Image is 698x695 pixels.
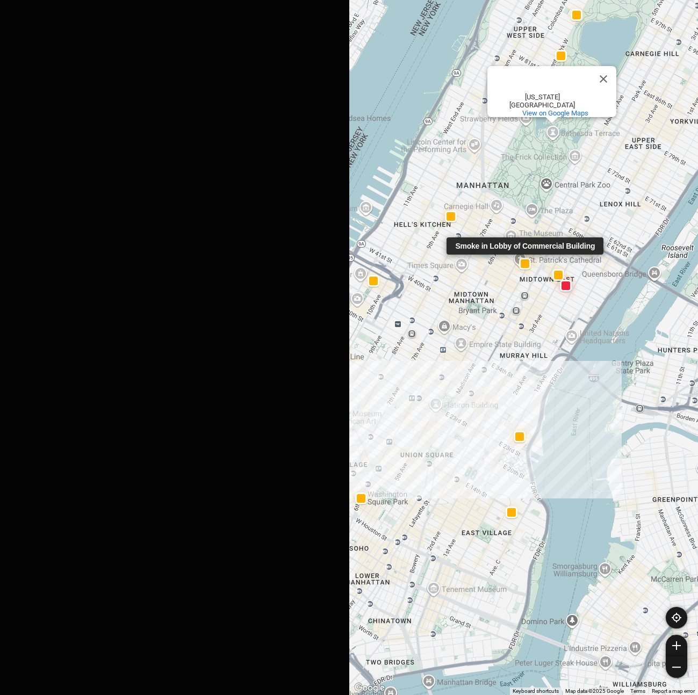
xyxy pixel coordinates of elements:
button: Smoke in Lobby of Commercial Building [520,258,531,270]
img: Google [352,681,387,695]
button: Keyboard shortcuts [513,687,559,695]
img: zoom-in [672,641,681,650]
div: Bethesda Terrace [487,66,616,117]
div: [US_STATE][GEOGRAPHIC_DATA] [494,93,591,109]
button: recenter [666,607,687,628]
button: Close [591,66,616,92]
img: recenter [672,613,681,622]
button: zoom-out [666,656,687,678]
a: Terms (opens in new tab) [630,688,645,694]
a: View on Google Maps [522,109,588,117]
a: Open this area in Google Maps (opens a new window) [352,681,387,695]
img: zoom-out [672,663,681,671]
span: Map data ©2025 Google [565,688,624,694]
div: Smoke in Lobby of Commercial Building [447,237,604,255]
div: Bethesda Terrace [494,75,591,83]
button: zoom-in [666,635,687,656]
a: Report a map error [652,688,695,694]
